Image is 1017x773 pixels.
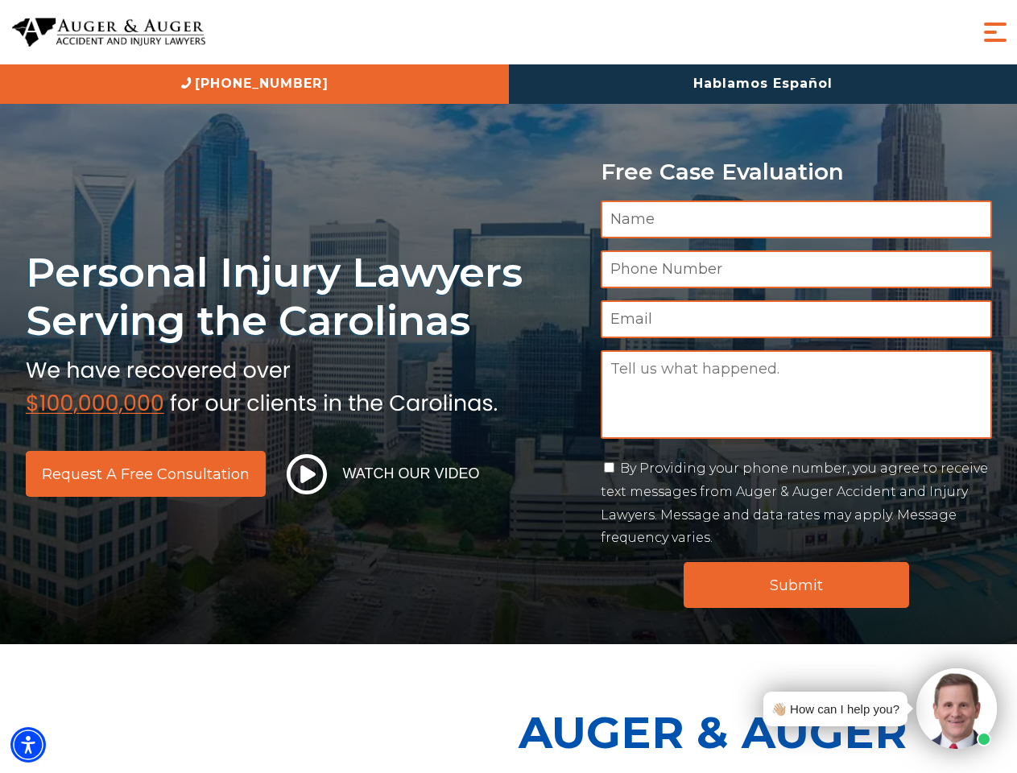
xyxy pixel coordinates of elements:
[26,353,498,415] img: sub text
[601,461,988,545] label: By Providing your phone number, you agree to receive text messages from Auger & Auger Accident an...
[684,562,909,608] input: Submit
[10,727,46,763] div: Accessibility Menu
[26,248,581,345] h1: Personal Injury Lawyers Serving the Carolinas
[601,250,992,288] input: Phone Number
[916,668,997,749] img: Intaker widget Avatar
[282,453,485,495] button: Watch Our Video
[979,16,1011,48] button: Menu
[42,467,250,482] span: Request a Free Consultation
[26,451,266,497] a: Request a Free Consultation
[601,300,992,338] input: Email
[771,698,899,720] div: 👋🏼 How can I help you?
[519,692,1008,772] p: Auger & Auger
[12,18,205,48] img: Auger & Auger Accident and Injury Lawyers Logo
[601,159,992,184] p: Free Case Evaluation
[601,200,992,238] input: Name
